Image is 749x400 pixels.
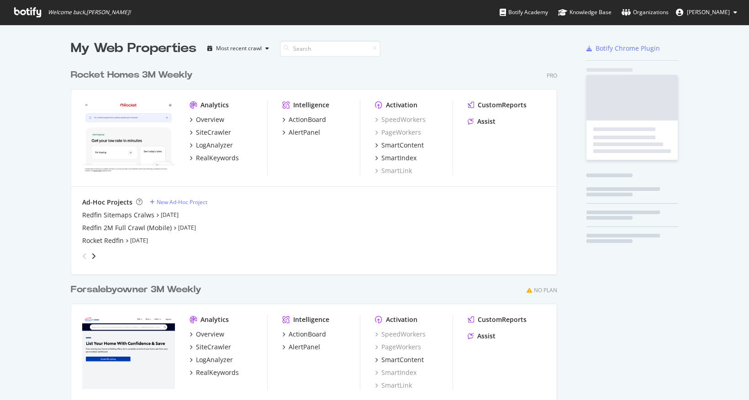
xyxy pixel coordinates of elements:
div: SiteCrawler [196,342,231,352]
div: Organizations [622,8,669,17]
div: My Web Properties [71,39,196,58]
a: Overview [190,330,224,339]
div: Activation [386,315,417,324]
a: LogAnalyzer [190,141,233,150]
div: Rocket Homes 3M Weekly [71,68,193,82]
div: Overview [196,115,224,124]
div: Knowledge Base [558,8,612,17]
div: Assist [477,332,496,341]
a: [DATE] [161,211,179,219]
a: SmartContent [375,355,424,364]
a: Overview [190,115,224,124]
div: RealKeywords [196,153,239,163]
a: [DATE] [130,237,148,244]
a: CustomReports [468,315,527,324]
div: SmartContent [381,141,424,150]
a: RealKeywords [190,153,239,163]
a: [DATE] [178,224,196,232]
div: AlertPanel [289,342,320,352]
a: SmartIndex [375,153,417,163]
a: Rocket Redfin [82,236,124,245]
div: RealKeywords [196,368,239,377]
a: RealKeywords [190,368,239,377]
a: SmartLink [375,381,412,390]
div: Overview [196,330,224,339]
img: www.rocket.com [82,100,175,174]
img: forsalebyowner.com [82,315,175,389]
div: Analytics [200,315,229,324]
a: PageWorkers [375,342,421,352]
span: David Britton [687,8,730,16]
a: SiteCrawler [190,342,231,352]
a: CustomReports [468,100,527,110]
div: SmartContent [381,355,424,364]
div: Intelligence [293,100,329,110]
a: Redfin Sitemaps Cralws [82,211,154,220]
div: LogAnalyzer [196,355,233,364]
div: Pro [547,72,557,79]
div: New Ad-Hoc Project [157,198,207,206]
a: Assist [468,332,496,341]
div: Intelligence [293,315,329,324]
a: Forsalebyowner 3M Weekly [71,283,205,296]
a: Botify Chrome Plugin [586,44,660,53]
div: ActionBoard [289,115,326,124]
div: Ad-Hoc Projects [82,198,132,207]
a: PageWorkers [375,128,421,137]
div: Botify Academy [500,8,548,17]
a: SpeedWorkers [375,115,426,124]
a: ActionBoard [282,115,326,124]
div: LogAnalyzer [196,141,233,150]
a: SmartContent [375,141,424,150]
div: SmartIndex [381,153,417,163]
div: SiteCrawler [196,128,231,137]
input: Search [280,41,380,57]
a: New Ad-Hoc Project [150,198,207,206]
div: Activation [386,100,417,110]
button: Most recent crawl [204,41,273,56]
div: AlertPanel [289,128,320,137]
div: Forsalebyowner 3M Weekly [71,283,201,296]
div: angle-left [79,249,90,263]
a: Assist [468,117,496,126]
a: SmartLink [375,166,412,175]
div: Analytics [200,100,229,110]
div: Botify Chrome Plugin [596,44,660,53]
a: SmartIndex [375,368,417,377]
div: ActionBoard [289,330,326,339]
div: Assist [477,117,496,126]
a: SpeedWorkers [375,330,426,339]
button: [PERSON_NAME] [669,5,744,20]
div: CustomReports [478,315,527,324]
a: AlertPanel [282,128,320,137]
div: angle-right [90,252,97,261]
a: Rocket Homes 3M Weekly [71,68,196,82]
a: LogAnalyzer [190,355,233,364]
a: Redfin 2M Full Crawl (Mobile) [82,223,172,232]
a: ActionBoard [282,330,326,339]
a: SiteCrawler [190,128,231,137]
a: AlertPanel [282,342,320,352]
div: Most recent crawl [216,46,262,51]
div: No Plan [534,286,557,294]
div: CustomReports [478,100,527,110]
span: Welcome back, [PERSON_NAME] ! [48,9,131,16]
